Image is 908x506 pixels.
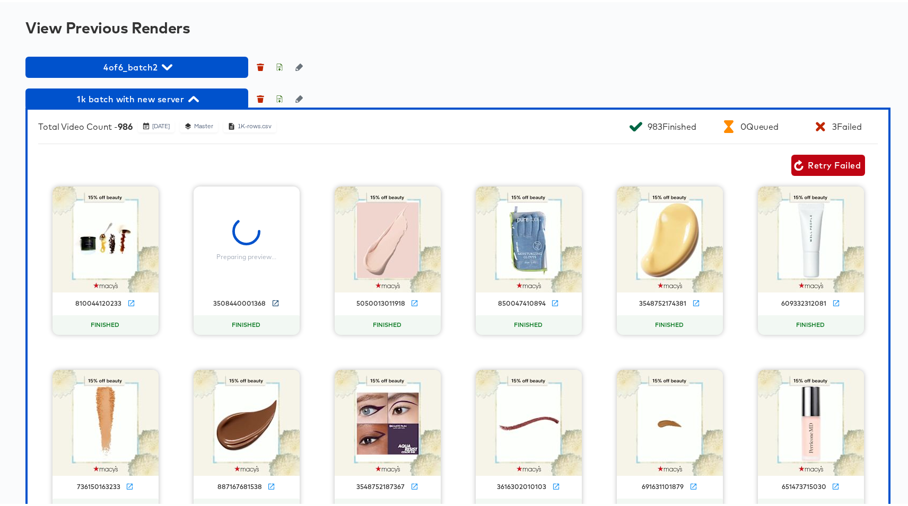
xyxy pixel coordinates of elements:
span: 4of6_batch2 [31,58,243,73]
span: 1k batch with new server [31,90,243,104]
span: FINISHED [87,319,124,327]
img: thumbnail [335,184,441,290]
div: 3616302010103 [497,481,547,489]
img: thumbnail [53,368,159,474]
div: 3508440001368 [214,297,266,306]
img: thumbnail [476,368,582,474]
img: thumbnail [758,184,864,290]
div: Master [194,120,214,128]
img: thumbnail [476,184,582,290]
div: View Previous Renders [25,17,890,34]
b: 986 [118,119,133,130]
div: 3548752174381 [640,297,687,306]
img: thumbnail [758,368,864,474]
div: 651473715030 [782,481,826,489]
span: FINISHED [510,319,547,327]
div: 3548752187367 [357,481,405,489]
div: Preparing preview... [216,251,276,259]
div: [DATE] [152,120,170,128]
button: Retry Failed [791,153,865,174]
span: FINISHED [228,319,265,327]
div: 3 Failed [832,119,861,130]
button: 4of6_batch2 [25,55,248,76]
div: 0 Queued [740,119,779,130]
span: FINISHED [651,319,688,327]
div: 810044120233 [76,297,122,306]
button: 1k batch with new server [25,86,248,108]
img: thumbnail [617,368,723,474]
span: FINISHED [369,319,406,327]
div: 691631101879 [642,481,684,489]
img: thumbnail [617,184,723,290]
img: thumbnail [53,184,159,290]
span: FINISHED [792,319,830,327]
div: 5050013011918 [356,297,405,306]
div: 887167681538 [217,481,262,489]
img: thumbnail [194,368,300,474]
img: thumbnail [335,368,441,474]
div: Total Video Count - [38,119,133,130]
div: 1K-rows.csv [237,120,272,128]
div: 736150163233 [77,481,120,489]
span: Retry Failed [796,156,861,171]
div: 850047410894 [498,297,546,306]
div: 983 Finished [648,119,696,130]
div: 609332312081 [782,297,827,306]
